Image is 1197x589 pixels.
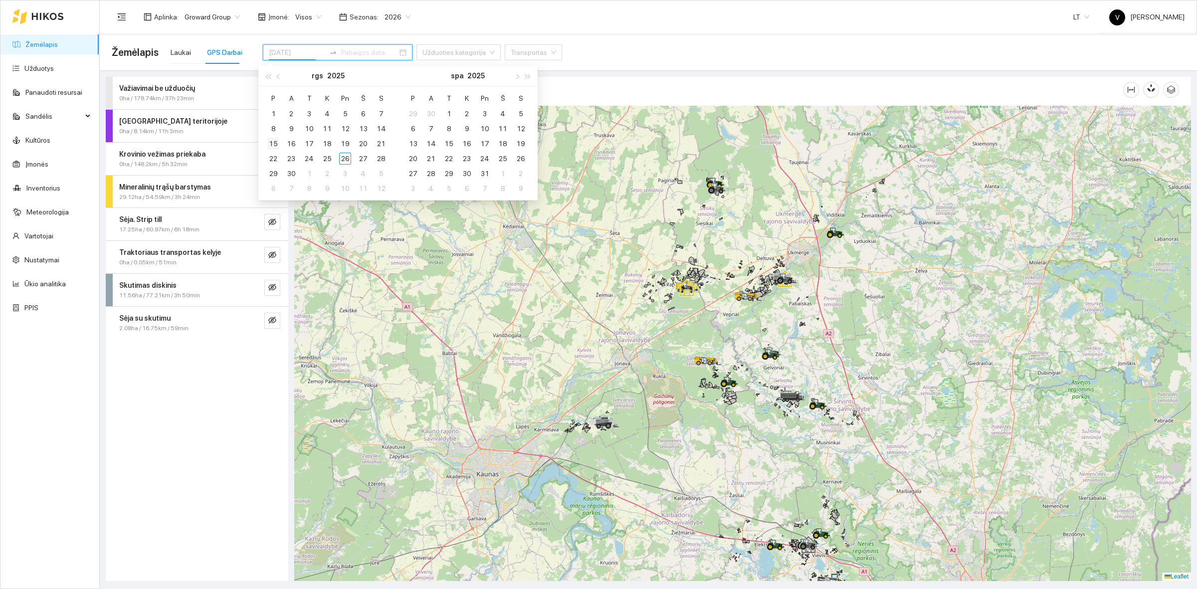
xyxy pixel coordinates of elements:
[24,64,54,72] a: Užduotys
[375,168,387,180] div: 5
[425,183,437,195] div: 4
[318,121,336,136] td: 2025-09-11
[112,44,159,60] span: Žemėlapis
[119,117,227,125] strong: [GEOGRAPHIC_DATA] teritorijoje
[1165,573,1189,580] a: Leaflet
[264,106,282,121] td: 2025-09-01
[336,136,354,151] td: 2025-09-19
[443,123,455,135] div: 8
[268,11,289,22] span: Įmonė :
[479,168,491,180] div: 31
[327,66,345,86] button: 2025
[476,121,494,136] td: 2025-10-10
[106,241,288,273] div: Traktoriaus transportas kelyje0ha / 0.05km / 51mineye-invisible
[497,108,509,120] div: 4
[303,153,315,165] div: 24
[375,123,387,135] div: 14
[267,153,279,165] div: 22
[106,208,288,240] div: Sėja. Strip till17.25ha / 60.97km / 6h 18mineye-invisible
[422,136,440,151] td: 2025-10-14
[407,183,419,195] div: 3
[106,176,288,208] div: Mineralinių trąšų barstymas29.12ha / 54.59km / 3h 24mineye-invisible
[119,215,162,223] strong: Sėja. Strip till
[321,153,333,165] div: 25
[354,121,372,136] td: 2025-09-13
[372,181,390,196] td: 2025-10-12
[268,316,276,326] span: eye-invisible
[461,123,473,135] div: 9
[512,106,530,121] td: 2025-10-05
[119,193,200,202] span: 29.12ha / 54.59km / 3h 24min
[303,168,315,180] div: 1
[458,181,476,196] td: 2025-11-06
[264,181,282,196] td: 2025-10-06
[264,280,280,296] button: eye-invisible
[318,136,336,151] td: 2025-09-18
[336,121,354,136] td: 2025-09-12
[443,138,455,150] div: 15
[26,208,69,216] a: Meteorologija
[497,183,509,195] div: 8
[318,106,336,121] td: 2025-09-04
[264,121,282,136] td: 2025-09-08
[354,136,372,151] td: 2025-09-20
[339,123,351,135] div: 12
[25,106,82,126] span: Sandėlis
[339,108,351,120] div: 5
[354,181,372,196] td: 2025-10-11
[282,121,300,136] td: 2025-09-09
[285,123,297,135] div: 9
[300,121,318,136] td: 2025-09-10
[515,183,527,195] div: 9
[300,151,318,166] td: 2025-09-24
[1124,86,1139,94] span: column-width
[1123,82,1139,98] button: column-width
[512,151,530,166] td: 2025-10-26
[267,123,279,135] div: 8
[372,90,390,106] th: S
[106,77,288,109] div: Važiavimai be užduočių0ha / 178.74km / 37h 23mineye-invisible
[497,138,509,150] div: 18
[375,153,387,165] div: 28
[375,138,387,150] div: 21
[512,136,530,151] td: 2025-10-19
[171,47,191,58] div: Laukai
[451,66,463,86] button: spa
[312,66,323,86] button: rgs
[443,183,455,195] div: 5
[336,181,354,196] td: 2025-10-10
[443,108,455,120] div: 1
[494,121,512,136] td: 2025-10-11
[425,138,437,150] div: 14
[458,136,476,151] td: 2025-10-16
[512,121,530,136] td: 2025-10-12
[357,138,369,150] div: 20
[329,48,337,56] span: to
[300,166,318,181] td: 2025-10-01
[357,123,369,135] div: 13
[264,136,282,151] td: 2025-09-15
[372,166,390,181] td: 2025-10-05
[339,13,347,21] span: calendar
[25,136,50,144] a: Kultūros
[300,90,318,106] th: T
[372,136,390,151] td: 2025-09-21
[443,153,455,165] div: 22
[321,183,333,195] div: 9
[119,291,200,300] span: 11.56ha / 77.21km / 3h 50min
[119,160,188,169] span: 0ha / 148.2km / 5h 32min
[494,90,512,106] th: Š
[461,108,473,120] div: 2
[422,181,440,196] td: 2025-11-04
[494,106,512,121] td: 2025-10-04
[282,151,300,166] td: 2025-09-23
[422,166,440,181] td: 2025-10-28
[425,168,437,180] div: 28
[339,138,351,150] div: 19
[318,90,336,106] th: K
[268,251,276,260] span: eye-invisible
[285,168,297,180] div: 30
[512,90,530,106] th: S
[264,313,280,329] button: eye-invisible
[404,121,422,136] td: 2025-10-06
